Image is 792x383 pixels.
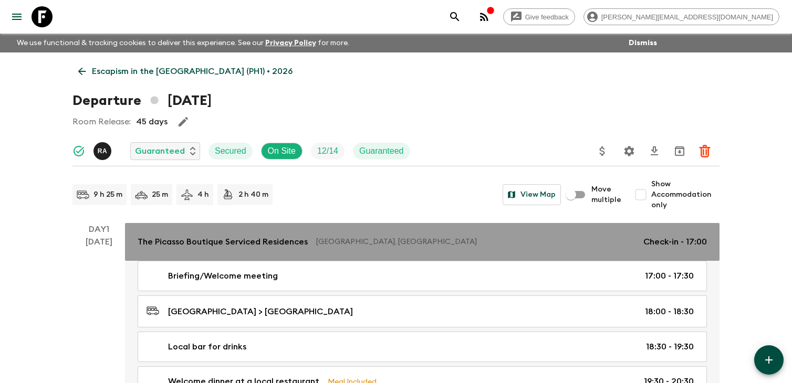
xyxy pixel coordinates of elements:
[503,184,561,205] button: View Map
[645,270,694,282] p: 17:00 - 17:30
[626,36,660,50] button: Dismiss
[209,143,253,159] div: Secured
[643,236,707,248] p: Check-in - 17:00
[6,6,27,27] button: menu
[591,184,622,205] span: Move multiple
[72,61,298,82] a: Escapism in the [GEOGRAPHIC_DATA] (PH1) • 2026
[72,115,131,128] p: Room Release:
[592,141,613,162] button: Update Price, Early Bird Discount and Costs
[316,237,635,247] p: [GEOGRAPHIC_DATA], [GEOGRAPHIC_DATA]
[72,145,85,157] svg: Synced Successfully
[138,236,308,248] p: The Picasso Boutique Serviced Residences
[152,189,168,200] p: 25 m
[503,8,575,25] a: Give feedback
[72,223,125,236] p: Day 1
[596,13,779,21] span: [PERSON_NAME][EMAIL_ADDRESS][DOMAIN_NAME]
[359,145,404,157] p: Guaranteed
[583,8,779,25] div: [PERSON_NAME][EMAIL_ADDRESS][DOMAIN_NAME]
[168,341,246,353] p: Local bar for drinks
[92,65,293,78] p: Escapism in the [GEOGRAPHIC_DATA] (PH1) • 2026
[646,341,694,353] p: 18:30 - 19:30
[168,270,278,282] p: Briefing/Welcome meeting
[519,13,575,21] span: Give feedback
[651,179,720,210] span: Show Accommodation only
[135,145,185,157] p: Guaranteed
[72,90,212,111] h1: Departure [DATE]
[93,145,113,154] span: Rupert Andres
[669,141,690,162] button: Archive (Completed, Cancelled or Unsynced Departures only)
[238,189,268,200] p: 2 h 40 m
[694,141,715,162] button: Delete
[138,332,707,362] a: Local bar for drinks18:30 - 19:30
[268,145,296,157] p: On Site
[136,115,168,128] p: 45 days
[619,141,640,162] button: Settings
[93,142,113,160] button: RA
[138,261,707,291] a: Briefing/Welcome meeting17:00 - 17:30
[265,39,316,47] a: Privacy Policy
[168,305,353,318] p: [GEOGRAPHIC_DATA] > [GEOGRAPHIC_DATA]
[261,143,303,159] div: On Site
[197,189,209,200] p: 4 h
[311,143,345,159] div: Trip Fill
[317,145,338,157] p: 12 / 14
[13,34,353,52] p: We use functional & tracking cookies to deliver this experience. See our for more.
[125,223,720,261] a: The Picasso Boutique Serviced Residences[GEOGRAPHIC_DATA], [GEOGRAPHIC_DATA]Check-in - 17:00
[138,295,707,327] a: [GEOGRAPHIC_DATA] > [GEOGRAPHIC_DATA]18:00 - 18:30
[444,6,465,27] button: search adventures
[215,145,246,157] p: Secured
[98,147,108,155] p: R A
[93,189,122,200] p: 9 h 25 m
[644,141,665,162] button: Download CSV
[645,305,694,318] p: 18:00 - 18:30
